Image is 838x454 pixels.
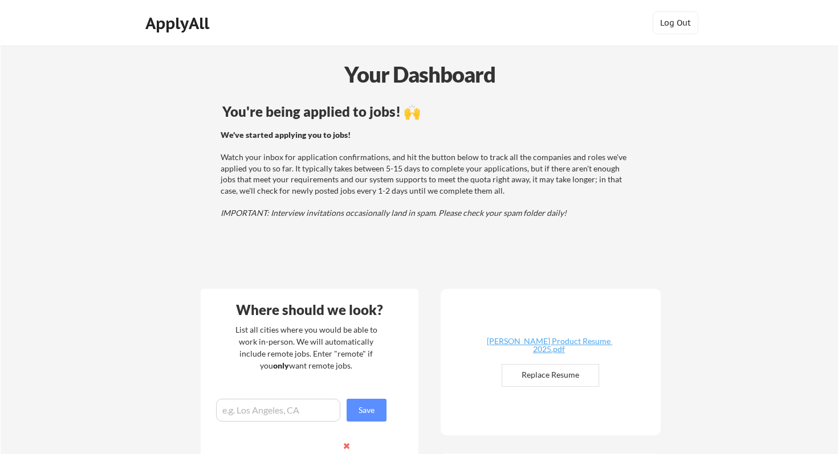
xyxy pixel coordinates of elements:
[221,208,567,218] em: IMPORTANT: Interview invitations occasionally land in spam. Please check your spam folder daily!
[481,337,617,353] div: [PERSON_NAME] Product Resume 2025.pdf
[216,399,340,422] input: e.g. Los Angeles, CA
[481,337,617,355] a: [PERSON_NAME] Product Resume 2025.pdf
[204,303,416,317] div: Where should we look?
[145,14,213,33] div: ApplyAll
[228,324,385,371] div: List all cities where you would be able to work in-person. We will automatically include remote j...
[653,11,698,34] button: Log Out
[221,130,351,140] strong: We've started applying you to jobs!
[273,361,289,370] strong: only
[221,129,632,219] div: Watch your inbox for application confirmations, and hit the button below to track all the compani...
[347,399,387,422] button: Save
[222,105,633,118] div: You're being applied to jobs! 🙌
[1,58,838,91] div: Your Dashboard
